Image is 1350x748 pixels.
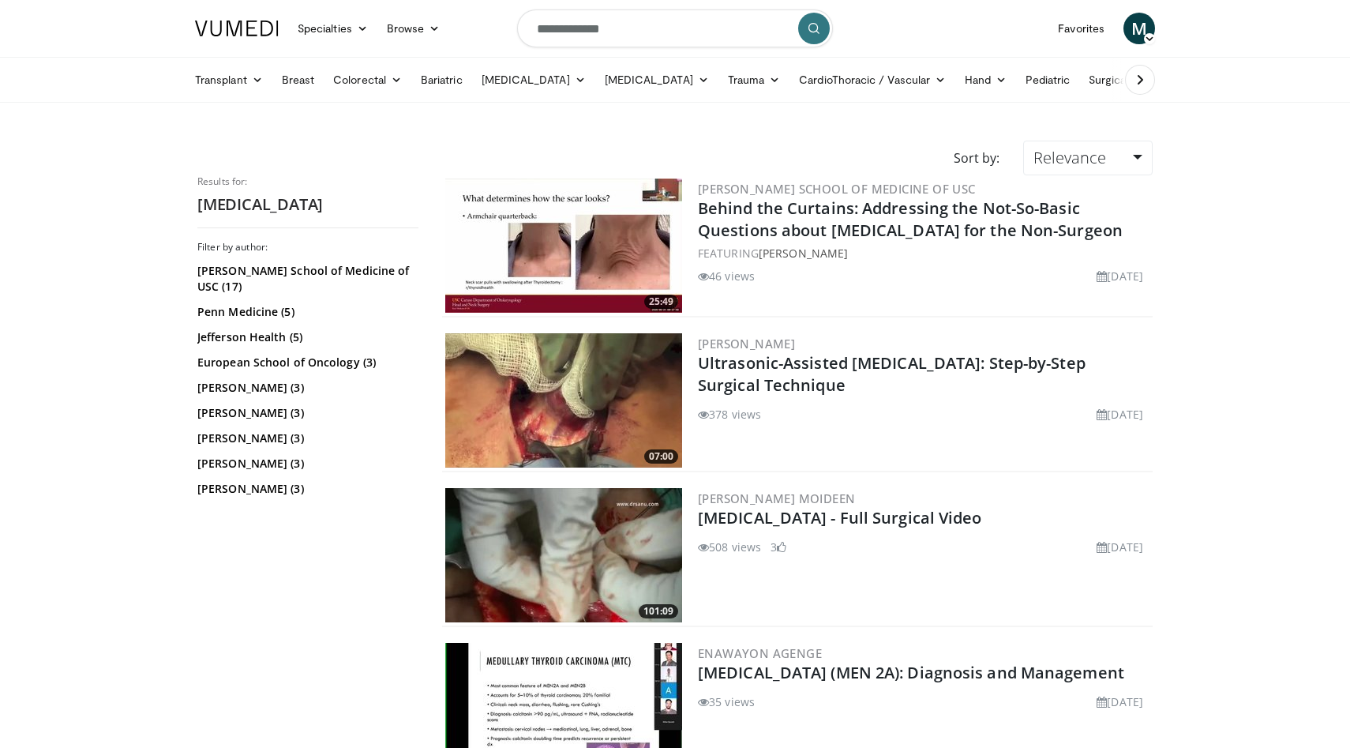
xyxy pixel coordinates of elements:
[595,64,718,96] a: [MEDICAL_DATA]
[1016,64,1079,96] a: Pediatric
[639,604,678,618] span: 101:09
[445,488,682,622] img: 65b73d24-5998-4d92-913a-088c25aa080f.300x170_q85_crop-smart_upscale.jpg
[197,241,418,254] h3: Filter by author:
[1097,693,1143,710] li: [DATE]
[197,175,418,188] p: Results for:
[698,491,855,506] a: [PERSON_NAME] Moideen
[445,333,682,468] img: 0505d058-2572-4c23-97bc-f86fac39cff4.300x170_q85_crop-smart_upscale.jpg
[698,645,822,661] a: Enawayon Agenge
[272,64,324,96] a: Breast
[377,13,450,44] a: Browse
[1033,147,1106,168] span: Relevance
[1123,13,1155,44] a: M
[942,141,1011,175] div: Sort by:
[698,693,755,710] li: 35 views
[197,329,414,345] a: Jefferson Health (5)
[197,405,414,421] a: [PERSON_NAME] (3)
[324,64,411,96] a: Colorectal
[197,194,418,215] h2: [MEDICAL_DATA]
[759,246,848,261] a: [PERSON_NAME]
[644,295,678,309] span: 25:49
[955,64,1016,96] a: Hand
[698,352,1086,396] a: Ultrasonic-Assisted [MEDICAL_DATA]: Step-by-Step Surgical Technique
[644,449,678,464] span: 07:00
[197,456,414,472] a: [PERSON_NAME] (3)
[517,9,833,47] input: Search topics, interventions
[698,268,755,284] li: 46 views
[698,539,761,555] li: 508 views
[445,488,682,622] a: 101:09
[1023,141,1153,175] a: Relevance
[1048,13,1114,44] a: Favorites
[197,355,414,370] a: European School of Oncology (3)
[698,507,982,528] a: [MEDICAL_DATA] - Full Surgical Video
[411,64,472,96] a: Bariatric
[1097,406,1143,423] li: [DATE]
[698,662,1124,683] a: [MEDICAL_DATA] (MEN 2A): Diagnosis and Management
[1079,64,1206,96] a: Surgical Oncology
[771,539,786,555] li: 3
[197,380,414,396] a: [PERSON_NAME] (3)
[197,481,414,497] a: [PERSON_NAME] (3)
[472,64,595,96] a: [MEDICAL_DATA]
[197,304,414,320] a: Penn Medicine (5)
[195,21,279,36] img: VuMedi Logo
[445,179,682,313] a: 25:49
[698,181,976,197] a: [PERSON_NAME] School of Medicine of USC
[186,64,272,96] a: Transplant
[1097,539,1143,555] li: [DATE]
[698,336,795,351] a: [PERSON_NAME]
[288,13,377,44] a: Specialties
[445,333,682,468] a: 07:00
[197,263,414,295] a: [PERSON_NAME] School of Medicine of USC (17)
[718,64,790,96] a: Trauma
[445,179,682,313] img: b883aa12-7785-4dc9-a9ab-b54fccb172e9.300x170_q85_crop-smart_upscale.jpg
[789,64,955,96] a: CardioThoracic / Vascular
[1097,268,1143,284] li: [DATE]
[698,197,1123,241] a: Behind the Curtains: Addressing the Not-So-Basic Questions about [MEDICAL_DATA] for the Non-Surgeon
[698,406,761,423] li: 378 views
[197,430,414,446] a: [PERSON_NAME] (3)
[698,245,1149,261] div: FEATURING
